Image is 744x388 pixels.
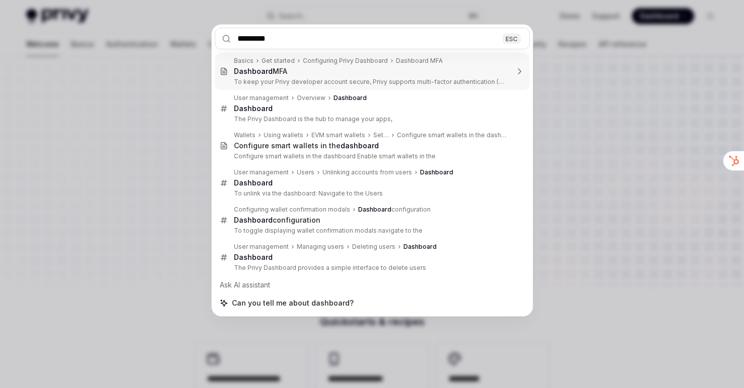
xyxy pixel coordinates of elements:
[234,227,509,235] p: To toggle displaying wallet confirmation modals navigate to the
[234,189,509,198] p: To unlink via the dashboard: Navigate to the Users
[234,57,254,65] div: Basics
[234,206,350,214] div: Configuring wallet confirmation modals
[297,94,325,102] div: Overview
[297,243,344,251] div: Managing users
[234,178,273,187] b: Dashboard
[420,168,453,176] b: Dashboard
[234,216,320,225] div: configuration
[232,298,354,308] span: Can you tell me about dashboard?
[373,131,389,139] div: Setup
[234,243,289,251] div: User management
[397,131,509,139] div: Configure smart wallets in the dashboard
[352,243,395,251] div: Deleting users
[322,168,412,176] div: Unlinking accounts from users
[503,33,521,44] div: ESC
[234,67,273,75] b: Dashboard
[358,206,391,213] b: Dashboard
[234,115,509,123] p: The Privy Dashboard is the hub to manage your apps,
[234,264,509,272] p: The Privy Dashboard provides a simple interface to delete users
[215,276,530,294] div: Ask AI assistant
[234,141,379,150] div: Configure smart wallets in the
[234,78,509,86] p: To keep your Privy developer account secure, Privy supports multi-factor authentication (MFA). Dash
[234,216,273,224] b: Dashboard
[297,168,314,176] div: Users
[234,67,287,76] div: MFA
[311,131,365,139] div: EVM smart wallets
[234,168,289,176] div: User management
[234,131,256,139] div: Wallets
[341,141,379,150] b: dashboard
[403,243,437,250] b: Dashboard
[234,253,273,261] b: Dashboard
[234,104,273,113] b: Dashboard
[396,57,443,65] div: Dashboard MFA
[234,152,509,160] p: Configure smart wallets in the dashboard Enable smart wallets in the
[262,57,295,65] div: Get started
[234,94,289,102] div: User management
[334,94,367,102] b: Dashboard
[264,131,303,139] div: Using wallets
[358,206,431,214] div: configuration
[303,57,388,65] div: Configuring Privy Dashboard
